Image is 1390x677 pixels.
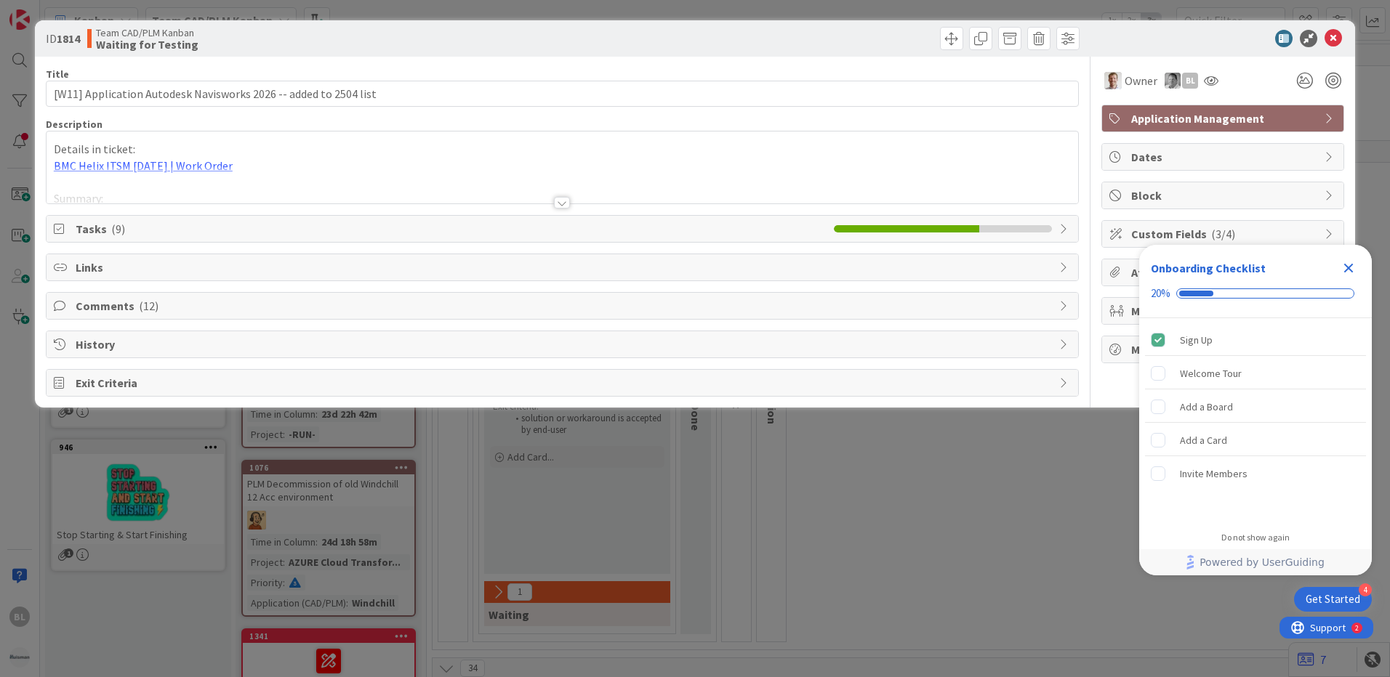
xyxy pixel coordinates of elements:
[1146,549,1365,575] a: Powered by UserGuiding
[1211,227,1235,241] span: ( 3/4 )
[1131,110,1317,127] span: Application Management
[1182,73,1198,89] div: BL
[1151,287,1360,300] div: Checklist progress: 20%
[1151,287,1170,300] div: 20%
[1180,431,1227,449] div: Add a Card
[1139,549,1372,575] div: Footer
[1139,245,1372,575] div: Checklist Container
[1200,554,1325,571] span: Powered by UserGuiding
[1131,187,1317,204] span: Block
[96,38,198,50] b: Waiting for Testing
[1165,73,1181,89] img: AV
[1131,341,1317,358] span: Metrics
[1145,458,1366,490] div: Invite Members is incomplete.
[31,2,66,20] span: Support
[96,27,198,38] span: Team CAD/PLM Kanban
[1221,532,1290,543] div: Do not show again
[76,220,827,238] span: Tasks
[1151,259,1266,277] div: Onboarding Checklist
[54,141,1071,158] p: Details in ticket:
[76,336,1052,353] span: History
[1180,365,1242,382] div: Welcome Tour
[1139,318,1372,522] div: Checklist items
[1180,331,1213,349] div: Sign Up
[1131,148,1317,166] span: Dates
[1145,424,1366,456] div: Add a Card is incomplete.
[1306,592,1360,607] div: Get Started
[76,297,1052,315] span: Comments
[57,31,80,46] b: 1814
[1131,225,1317,243] span: Custom Fields
[46,81,1079,107] input: type card name here...
[76,374,1052,392] span: Exit Criteria
[1145,391,1366,423] div: Add a Board is incomplete.
[46,118,103,131] span: Description
[1104,72,1122,89] img: BO
[46,30,80,47] span: ID
[76,6,79,17] div: 2
[1294,587,1372,612] div: Open Get Started checklist, remaining modules: 4
[1145,324,1366,356] div: Sign Up is complete.
[1180,465,1248,482] div: Invite Members
[1125,72,1157,89] span: Owner
[139,299,158,313] span: ( 12 )
[76,259,1052,276] span: Links
[54,158,233,173] a: BMC Helix ITSM [DATE] | Work Order
[1145,357,1366,389] div: Welcome Tour is incomplete.
[1131,302,1317,320] span: Mirrors
[46,68,69,81] label: Title
[111,222,125,236] span: ( 9 )
[1359,583,1372,596] div: 4
[1337,256,1360,280] div: Close Checklist
[1131,264,1317,281] span: Attachments
[1180,398,1233,415] div: Add a Board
